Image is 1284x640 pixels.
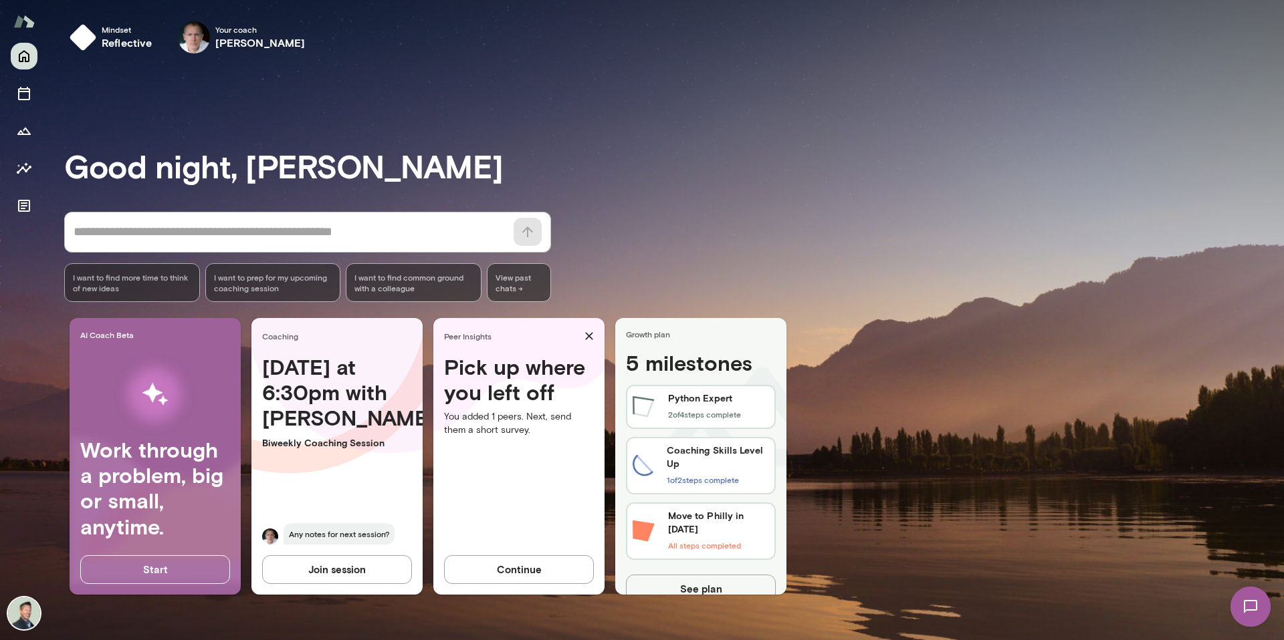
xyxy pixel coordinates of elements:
[444,555,594,583] button: Continue
[626,329,781,339] span: Growth plan
[214,272,332,293] span: I want to prep for my upcoming coaching session
[284,523,395,544] span: Any notes for next session?
[668,540,741,550] span: All steps completed
[102,35,152,51] h6: reflective
[215,35,306,51] h6: [PERSON_NAME]
[80,329,235,340] span: AI Coach Beta
[354,272,473,293] span: I want to find common ground with a colleague
[64,263,200,302] div: I want to find more time to think of new ideas
[487,263,551,302] span: View past chats ->
[668,509,769,536] h6: Move to Philly in [DATE]
[102,24,152,35] span: Mindset
[11,155,37,182] button: Insights
[205,263,341,302] div: I want to prep for my upcoming coaching session
[70,24,96,51] img: mindset
[668,410,741,419] span: 2 of 4 steps complete
[80,555,230,583] button: Start
[444,331,579,341] span: Peer Insights
[11,80,37,107] button: Sessions
[626,575,776,603] button: See plan
[11,118,37,144] button: Growth Plan
[11,43,37,69] button: Home
[444,410,594,437] p: You added 1 peers. Next, send them a short survey.
[346,263,481,302] div: I want to find common ground with a colleague
[444,354,594,406] h4: Pick up where you left off
[64,16,163,59] button: Mindsetreflective
[262,528,278,544] img: Mike
[96,352,215,437] img: AI Workflows
[80,437,230,540] h4: Work through a problem, big or small, anytime.
[626,350,776,381] h4: 5 milestones
[169,16,315,59] div: Mike LaneYour coach[PERSON_NAME]
[262,436,412,450] p: Biweekly Coaching Session
[178,21,210,53] img: Mike Lane
[667,444,769,470] h6: Coaching Skills Level Up
[11,192,37,219] button: Documents
[64,147,1284,184] h3: Good night, [PERSON_NAME]
[8,597,40,629] img: Brian Lawrence
[73,272,191,293] span: I want to find more time to think of new ideas
[215,24,306,35] span: Your coach
[667,475,739,484] span: 1 of 2 steps complete
[13,9,35,34] img: Mento
[262,331,417,341] span: Coaching
[262,354,412,431] h4: [DATE] at 6:30pm with [PERSON_NAME]
[668,391,741,405] h6: Python Expert
[262,555,412,583] button: Join session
